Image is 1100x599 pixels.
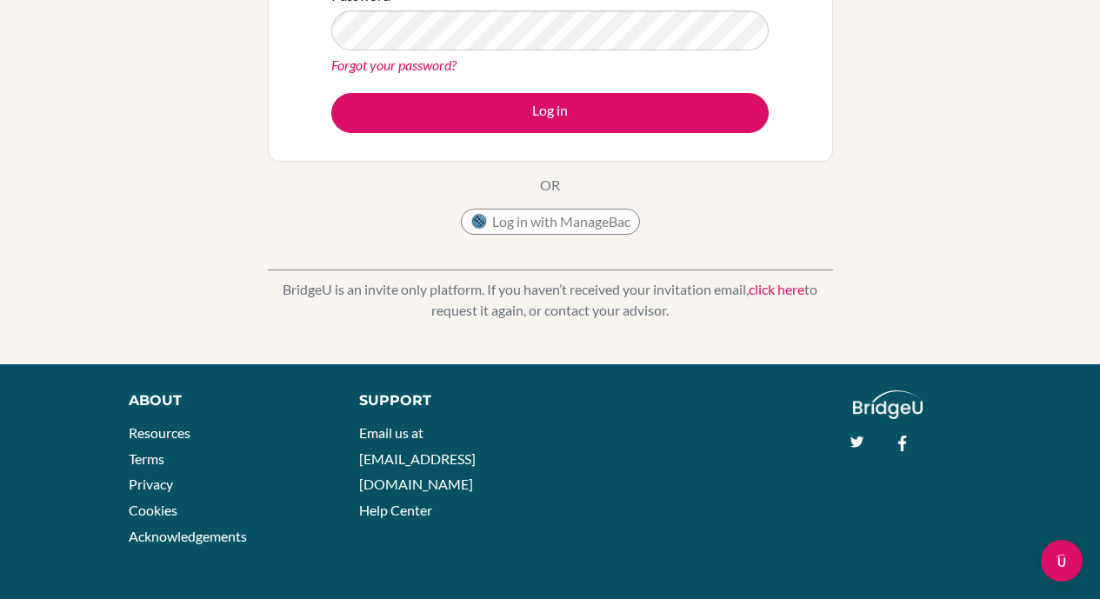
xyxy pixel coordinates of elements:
a: Email us at [EMAIL_ADDRESS][DOMAIN_NAME] [359,424,476,492]
a: Forgot your password? [331,57,457,73]
a: Help Center [359,502,432,518]
img: logo_white@2x-f4f0deed5e89b7ecb1c2cc34c3e3d731f90f0f143d5ea2071677605dd97b5244.png [853,390,923,419]
button: Log in [331,93,769,133]
a: Resources [129,424,190,441]
div: Open Intercom Messenger [1041,540,1083,582]
button: Log in with ManageBac [461,209,640,235]
a: click here [749,281,804,297]
div: Support [359,390,533,411]
div: About [129,390,320,411]
a: Cookies [129,502,177,518]
p: BridgeU is an invite only platform. If you haven’t received your invitation email, to request it ... [268,279,833,321]
a: Terms [129,450,164,467]
p: OR [540,175,560,196]
a: Acknowledgements [129,528,247,544]
a: Privacy [129,476,173,492]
